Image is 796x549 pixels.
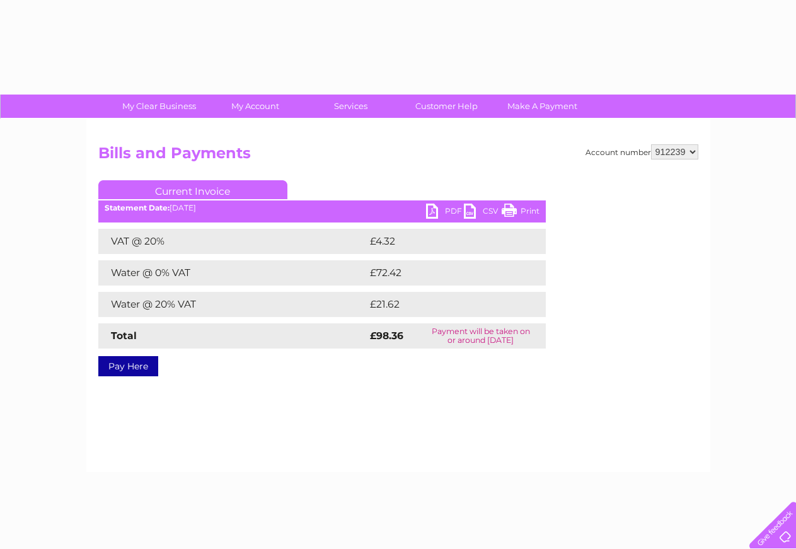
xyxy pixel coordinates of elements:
[98,292,367,317] td: Water @ 20% VAT
[416,323,546,349] td: Payment will be taken on or around [DATE]
[111,330,137,342] strong: Total
[107,95,211,118] a: My Clear Business
[370,330,403,342] strong: £98.36
[367,260,520,286] td: £72.42
[98,204,546,212] div: [DATE]
[98,229,367,254] td: VAT @ 20%
[464,204,502,222] a: CSV
[203,95,307,118] a: My Account
[367,292,519,317] td: £21.62
[98,260,367,286] td: Water @ 0% VAT
[98,180,287,199] a: Current Invoice
[98,144,698,168] h2: Bills and Payments
[490,95,594,118] a: Make A Payment
[585,144,698,159] div: Account number
[395,95,499,118] a: Customer Help
[105,203,170,212] b: Statement Date:
[502,204,539,222] a: Print
[367,229,516,254] td: £4.32
[299,95,403,118] a: Services
[426,204,464,222] a: PDF
[98,356,158,376] a: Pay Here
